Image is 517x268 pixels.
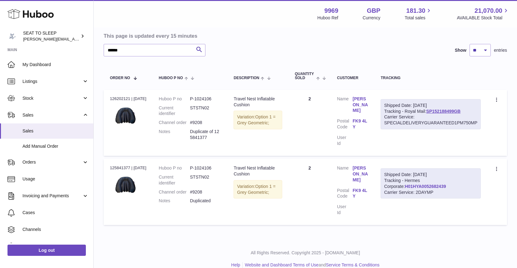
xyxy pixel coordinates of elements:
span: Channels [22,227,89,232]
span: Description [234,76,259,80]
a: [PERSON_NAME] [352,96,368,114]
strong: 9969 [324,7,338,15]
div: Variation: [234,111,282,129]
span: Huboo P no [159,76,183,80]
dt: Name [337,165,352,184]
strong: GBP [367,7,380,15]
dt: Channel order [159,189,190,195]
span: entries [494,47,507,53]
span: 21,070.00 [475,7,502,15]
span: [PERSON_NAME][EMAIL_ADDRESS][DOMAIN_NAME] [23,36,125,41]
dt: User Id [337,135,352,146]
div: SEAT TO SLEEP [23,30,79,42]
span: Invoicing and Payments [22,193,82,199]
td: 2 [288,90,331,156]
div: Shipped Date: [DATE] [384,172,477,178]
div: Tracking - Hermes Corporate: [381,168,481,199]
dt: Postal Code [337,118,352,132]
div: Currency [363,15,381,21]
p: All Rights Reserved. Copyright 2025 - [DOMAIN_NAME] [99,250,512,256]
div: Shipped Date: [DATE] [384,103,477,108]
div: 126202121 | [DATE] [110,96,146,102]
a: Log out [7,245,86,256]
div: Carrier Service: SPECIALDELIVERYGUARANTEED1PM750MP [384,114,477,126]
dd: STSTN02 [190,105,221,117]
a: Website and Dashboard Terms of Use [245,262,318,267]
img: 99691734033825.jpeg [110,103,141,128]
div: Variation: [234,180,282,199]
h3: This page is updated every 15 minutes [104,32,505,39]
div: Tracking [381,76,481,80]
span: Sales [22,112,82,118]
span: Listings [22,79,82,84]
a: [PERSON_NAME] [352,165,368,183]
span: Order No [110,76,130,80]
dd: #9208 [190,189,221,195]
span: Usage [22,176,89,182]
a: FK9 4LY [352,188,368,199]
dt: User Id [337,204,352,216]
span: Sales [22,128,89,134]
dt: Current identifier [159,174,190,186]
a: H01HYA0052682439 [405,184,446,189]
dd: #9208 [190,120,221,126]
a: 181.30 Total sales [405,7,432,21]
span: Cases [22,210,89,216]
a: 21,070.00 AVAILABLE Stock Total [457,7,510,21]
div: Tracking - Royal Mail: [381,99,481,130]
span: My Dashboard [22,62,89,68]
dt: Current identifier [159,105,190,117]
td: 2 [288,159,331,225]
dd: STSTN02 [190,174,221,186]
dt: Huboo P no [159,96,190,102]
span: AVAILABLE Stock Total [457,15,510,21]
dt: Channel order [159,120,190,126]
span: 181.30 [406,7,425,15]
dt: Huboo P no [159,165,190,171]
dt: Postal Code [337,188,352,201]
span: Option 1 = Grey Geometric; [237,184,275,195]
span: Stock [22,95,82,101]
span: Quantity Sold [295,72,315,80]
dt: Name [337,96,352,115]
dt: Notes [159,198,190,204]
div: Customer [337,76,368,80]
span: Orders [22,159,82,165]
dd: P-1024106 [190,165,221,171]
li: and [243,262,379,268]
p: Duplicated [190,198,221,204]
div: 125841377 | [DATE] [110,165,146,171]
div: Huboo Ref [318,15,338,21]
dt: Notes [159,129,190,141]
a: Service Terms & Conditions [326,262,380,267]
a: FK9 4LY [352,118,368,130]
img: 99691734033825.jpeg [110,173,141,197]
div: Travel Nest Inflatable Cushion [234,96,282,108]
p: Duplicate of 125841377 [190,129,221,141]
a: Help [231,262,240,267]
img: amy@seattosleep.co.uk [7,31,17,41]
span: Total sales [405,15,432,21]
label: Show [455,47,466,53]
span: Option 1 = Grey Geometric; [237,114,275,125]
div: Carrier Service: 2DAYMP [384,189,477,195]
div: Travel Nest Inflatable Cushion [234,165,282,177]
dd: P-1024106 [190,96,221,102]
span: Add Manual Order [22,143,89,149]
a: SP152188499GB [426,109,460,114]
